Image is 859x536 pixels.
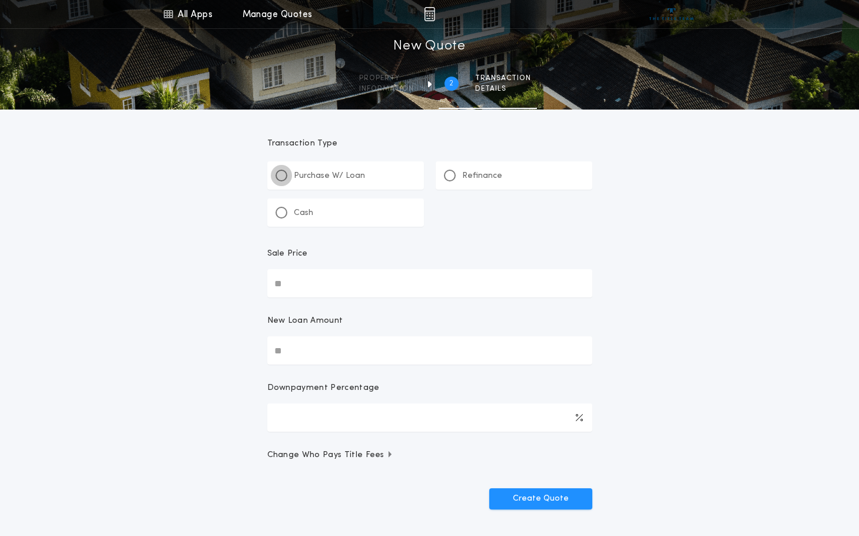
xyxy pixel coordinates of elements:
[475,84,531,94] span: details
[267,269,592,297] input: Sale Price
[424,7,435,21] img: img
[267,449,394,461] span: Change Who Pays Title Fees
[359,74,414,83] span: Property
[267,315,343,327] p: New Loan Amount
[267,138,592,150] p: Transaction Type
[489,488,592,509] button: Create Quote
[359,84,414,94] span: information
[649,8,694,20] img: vs-icon
[449,79,453,88] h2: 2
[294,207,313,219] p: Cash
[267,403,592,432] input: Downpayment Percentage
[267,382,380,394] p: Downpayment Percentage
[267,248,308,260] p: Sale Price
[267,336,592,365] input: New Loan Amount
[462,170,502,182] p: Refinance
[294,170,365,182] p: Purchase W/ Loan
[393,37,465,56] h1: New Quote
[475,74,531,83] span: Transaction
[267,449,592,461] button: Change Who Pays Title Fees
